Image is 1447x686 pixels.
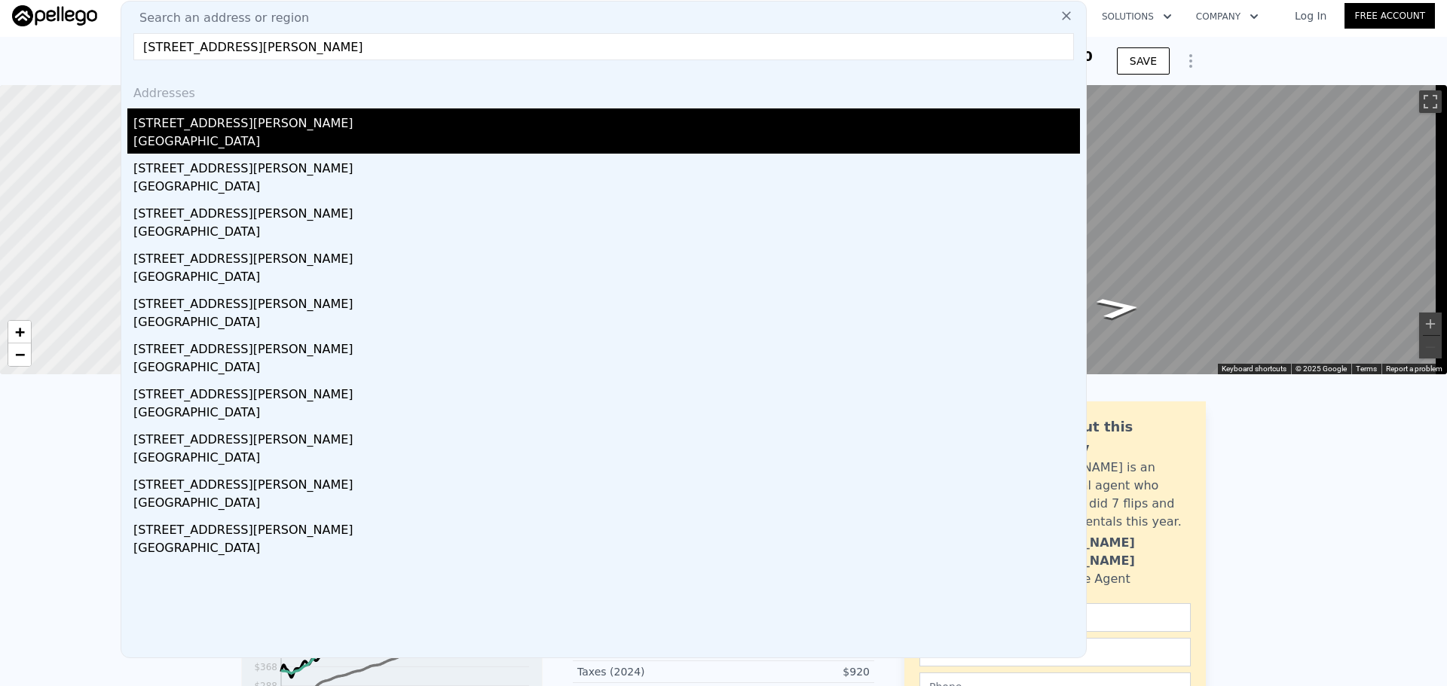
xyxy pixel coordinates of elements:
[1356,364,1377,373] a: Terms (opens in new tab)
[1277,8,1345,23] a: Log In
[723,664,870,679] div: $920
[1296,364,1347,373] span: © 2025 Google
[1419,90,1442,113] button: Toggle fullscreen view
[1023,459,1191,531] div: [PERSON_NAME] is an active local agent who personally did 7 flips and bought 3 rentals this year.
[133,268,1080,289] div: [GEOGRAPHIC_DATA]
[1345,3,1435,29] a: Free Account
[133,515,1080,539] div: [STREET_ADDRESS][PERSON_NAME]
[133,133,1080,154] div: [GEOGRAPHIC_DATA]
[1176,46,1206,76] button: Show Options
[133,404,1080,425] div: [GEOGRAPHIC_DATA]
[15,322,25,341] span: +
[133,199,1080,223] div: [STREET_ADDRESS][PERSON_NAME]
[133,425,1080,449] div: [STREET_ADDRESS][PERSON_NAME]
[1090,3,1184,30] button: Solutions
[133,449,1080,470] div: [GEOGRAPHIC_DATA]
[577,664,723,679] div: Taxes (2024)
[133,380,1080,404] div: [STREET_ADDRESS][PERSON_NAME]
[133,334,1080,358] div: [STREET_ADDRESS][PERSON_NAME]
[1184,3,1271,30] button: Company
[133,470,1080,494] div: [STREET_ADDRESS][PERSON_NAME]
[127,72,1080,108] div: Addresses
[1023,416,1191,459] div: Ask about this property
[1023,534,1191,570] div: [PERSON_NAME] [PERSON_NAME]
[1419,313,1442,335] button: Zoom in
[133,313,1080,334] div: [GEOGRAPHIC_DATA]
[133,244,1080,268] div: [STREET_ADDRESS][PERSON_NAME]
[127,9,309,27] span: Search an address or region
[133,33,1074,60] input: Enter an address, city, region, neighborhood or zip code
[133,358,1080,380] div: [GEOGRAPHIC_DATA]
[1078,292,1159,324] path: Go South, Woodward Blvd
[133,289,1080,313] div: [STREET_ADDRESS][PERSON_NAME]
[133,494,1080,515] div: [GEOGRAPHIC_DATA]
[15,345,25,364] span: −
[1419,336,1442,358] button: Zoom out
[133,539,1080,560] div: [GEOGRAPHIC_DATA]
[1117,47,1170,75] button: SAVE
[8,321,31,343] a: Zoom in
[254,662,277,672] tspan: $368
[133,154,1080,178] div: [STREET_ADDRESS][PERSON_NAME]
[12,5,97,26] img: Pellego
[133,223,1080,244] div: [GEOGRAPHIC_DATA]
[133,108,1080,133] div: [STREET_ADDRESS][PERSON_NAME]
[1222,364,1286,374] button: Keyboard shortcuts
[8,343,31,366] a: Zoom out
[133,178,1080,199] div: [GEOGRAPHIC_DATA]
[1386,364,1442,373] a: Report a problem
